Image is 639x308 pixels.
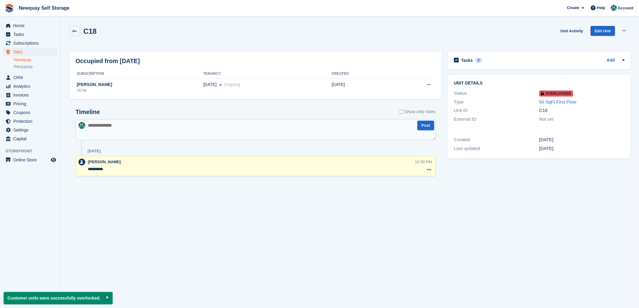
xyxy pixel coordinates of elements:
span: Capital [13,135,50,143]
img: JON [79,122,85,129]
h2: Timeline [75,109,100,116]
th: Created [332,69,392,79]
div: Status [454,90,539,97]
input: Show only notes [400,109,403,115]
div: 12:39 PM [415,159,432,165]
span: Help [597,5,605,11]
div: [DATE] [539,145,625,152]
a: menu [3,156,57,164]
span: Storefront [5,148,60,154]
a: menu [3,21,57,30]
span: Coupons [13,108,50,117]
a: 50 SqFt First Floor [539,99,577,104]
h2: Occupied from [DATE] [75,56,140,65]
span: [PERSON_NAME] [88,160,121,164]
div: C18 [539,107,625,114]
th: Subscription [75,69,203,79]
a: menu [3,126,57,134]
a: Newquay [14,57,57,63]
p: Customer units were successfully overlocked. [4,292,113,304]
span: Account [618,5,634,11]
a: menu [3,73,57,82]
a: Penzance [14,64,57,70]
span: Subscriptions [13,39,50,47]
div: Created [454,136,539,143]
span: Overlocked [539,90,573,97]
span: Invoices [13,91,50,99]
a: Edit Unit [591,26,615,36]
a: menu [3,135,57,143]
span: Protection [13,117,50,125]
th: Tenancy [203,69,332,79]
a: menu [3,91,57,99]
div: 0 [475,58,482,63]
h2: C18 [83,27,97,35]
a: Add [607,57,615,64]
img: JON [611,5,617,11]
span: Settings [13,126,50,134]
span: Ongoing [224,82,240,87]
div: [PERSON_NAME] [75,81,203,88]
div: Type [454,99,539,106]
span: Sites [13,48,50,56]
a: menu [3,30,57,39]
h2: Tasks [461,58,473,63]
a: menu [3,39,57,47]
div: Last updated [454,145,539,152]
span: Online Store [13,156,50,164]
span: Pricing [13,100,50,108]
span: Analytics [13,82,50,90]
div: Unit ID [454,107,539,114]
div: External ID [454,116,539,123]
div: [DATE] [88,149,101,154]
a: menu [3,48,57,56]
span: [DATE] [203,81,217,88]
h2: Unit details [454,81,625,86]
label: Show only notes [400,109,436,115]
a: menu [3,82,57,90]
a: Preview store [50,156,57,164]
button: Post [417,121,434,131]
span: Create [567,5,579,11]
div: 78746 [75,88,203,93]
a: Unit Activity [558,26,586,36]
div: Not set [539,116,625,123]
span: CRM [13,73,50,82]
div: [DATE] [539,136,625,143]
a: menu [3,100,57,108]
a: menu [3,117,57,125]
td: [DATE] [332,78,392,97]
a: menu [3,108,57,117]
span: Tasks [13,30,50,39]
span: Home [13,21,50,30]
a: Newquay Self Storage [16,3,72,13]
img: stora-icon-8386f47178a22dfd0bd8f6a31ec36ba5ce8667c1dd55bd0f319d3a0aa187defe.svg [5,4,14,13]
